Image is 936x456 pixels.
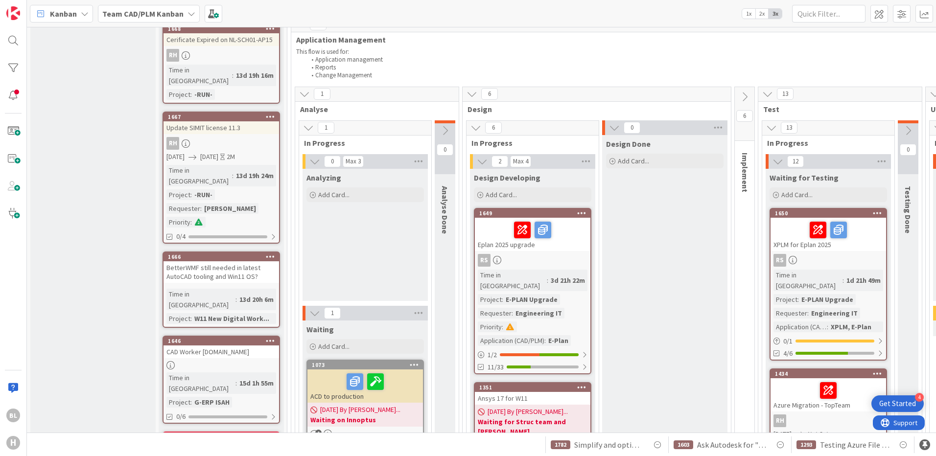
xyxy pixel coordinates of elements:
[478,254,491,267] div: RS
[736,110,753,122] span: 6
[440,186,450,234] span: Analyse Done
[903,186,913,233] span: Testing Done
[306,173,341,182] span: Analyzing
[164,261,279,283] div: BetterWMF still needed in latest AutoCAD tooling and Win11 OS?
[488,350,497,360] span: 1 / 2
[190,189,192,200] span: :
[164,113,279,121] div: 1667
[486,190,517,199] span: Add Card...
[163,23,280,104] a: 1668Cerificate Expired on NL-SCH01-AP15RHTime in [GEOGRAPHIC_DATA]:13d 19h 16mProject:-RUN-
[478,294,502,305] div: Project
[176,231,186,242] span: 0/4
[828,321,874,332] div: XPLM, E-Plan
[200,203,202,214] span: :
[797,294,799,305] span: :
[324,156,341,167] span: 0
[478,270,547,291] div: Time in [GEOGRAPHIC_DATA]
[192,89,215,100] div: -RUN-
[166,165,232,186] div: Time in [GEOGRAPHIC_DATA]
[310,415,420,425] b: Waiting on Innoptus
[202,203,258,214] div: [PERSON_NAME]
[164,137,279,150] div: RH
[548,275,587,286] div: 3d 21h 22m
[312,362,423,368] div: 1073
[314,88,330,100] span: 1
[200,152,218,162] span: [DATE]
[546,335,571,346] div: E-Plan
[742,9,755,19] span: 1x
[842,275,844,286] span: :
[166,217,190,228] div: Priority
[755,9,769,19] span: 2x
[488,407,568,417] span: [DATE] By [PERSON_NAME]...
[478,321,502,332] div: Priority
[475,209,590,251] div: 1649Eplan 2025 upgrade
[315,430,322,436] span: 1
[166,49,179,62] div: RH
[763,104,910,114] span: Test
[437,144,453,156] span: 0
[474,173,540,182] span: Design Developing
[324,307,341,319] span: 1
[471,138,586,148] span: In Progress
[166,372,235,394] div: Time in [GEOGRAPHIC_DATA]
[491,156,508,167] span: 2
[304,138,419,148] span: In Progress
[475,218,590,251] div: Eplan 2025 upgrade
[164,113,279,134] div: 1667Update SIMIT license 11.3
[21,1,45,13] span: Support
[190,89,192,100] span: :
[164,337,279,358] div: 1646CAD Worker [DOMAIN_NAME]
[618,157,649,165] span: Add Card...
[777,88,794,100] span: 13
[168,114,279,120] div: 1667
[320,405,400,415] span: [DATE] By [PERSON_NAME]...
[479,384,590,391] div: 1351
[192,189,215,200] div: -RUN-
[915,393,924,402] div: 4
[318,190,350,199] span: Add Card...
[227,152,235,162] div: 2M
[820,439,889,451] span: Testing Azure File Share for HydroSym BMC WO0000000272547 PBI 7138
[232,170,234,181] span: :
[478,335,544,346] div: Application (CAD/PLM)
[809,308,860,319] div: Engineering IT
[318,122,334,134] span: 1
[192,397,232,408] div: G-ERP ISAH
[773,414,786,427] div: RH
[164,49,279,62] div: RH
[475,383,590,405] div: 1351Ansys 17 for W11
[547,275,548,286] span: :
[190,397,192,408] span: :
[475,349,590,361] div: 1/2
[166,89,190,100] div: Project
[163,112,280,244] a: 1667Update SIMIT license 11.3RH[DATE][DATE]2MTime in [GEOGRAPHIC_DATA]:13d 19h 24mProject:-RUN-Re...
[773,308,807,319] div: Requester
[740,153,750,192] span: Implement
[235,294,237,305] span: :
[306,324,334,334] span: Waiting
[163,336,280,424] a: 1646CAD Worker [DOMAIN_NAME]Time in [GEOGRAPHIC_DATA]:15d 1h 55mProject:G-ERP ISAH0/6
[502,321,503,332] span: :
[771,209,886,218] div: 1650
[176,411,186,422] span: 0/6
[771,378,886,411] div: Azure Migration - TopTeam
[102,9,184,19] b: Team CAD/PLM Kanban
[478,417,587,436] b: Waiting for Struc team and [PERSON_NAME]
[234,170,276,181] div: 13d 19h 24m
[164,24,279,33] div: 1668
[164,24,279,46] div: 1668Cerificate Expired on NL-SCH01-AP15
[783,348,793,359] span: 4/6
[232,70,234,81] span: :
[234,70,276,81] div: 13d 19h 16m
[773,254,786,267] div: RS
[479,210,590,217] div: 1649
[237,378,276,388] div: 15d 1h 55m
[624,122,640,134] span: 0
[166,189,190,200] div: Project
[168,338,279,344] div: 1646
[771,369,886,378] div: 1434
[190,313,192,324] span: :
[50,8,77,20] span: Kanban
[307,361,423,403] div: 1073ACD to production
